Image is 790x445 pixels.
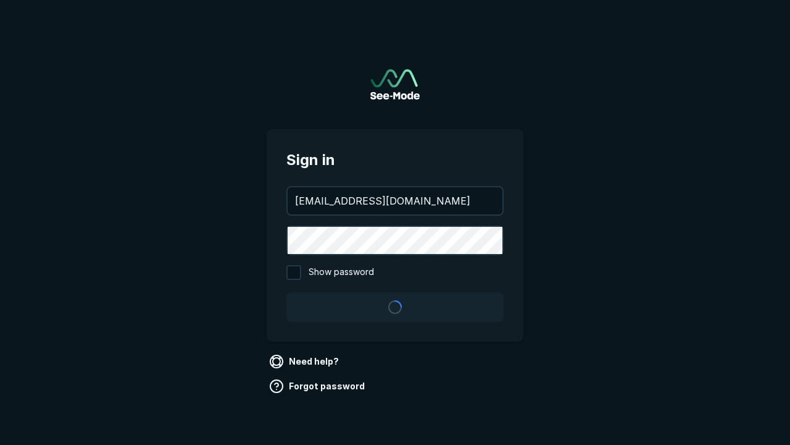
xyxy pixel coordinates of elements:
span: Sign in [286,149,504,171]
a: Go to sign in [370,69,420,100]
a: Forgot password [267,376,370,396]
span: Show password [309,265,374,280]
input: your@email.com [288,187,502,214]
a: Need help? [267,352,344,371]
img: See-Mode Logo [370,69,420,100]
